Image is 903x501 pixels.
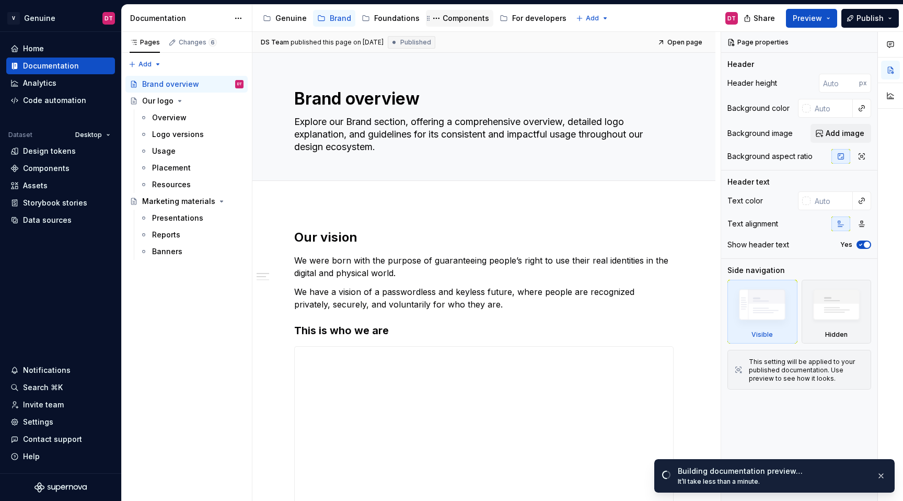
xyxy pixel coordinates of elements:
[727,177,770,187] div: Header text
[152,179,191,190] div: Resources
[259,10,311,27] a: Genuine
[135,160,248,176] a: Placement
[586,14,599,22] span: Add
[275,13,307,24] div: Genuine
[75,131,102,139] span: Desktop
[23,400,64,410] div: Invite team
[23,78,56,88] div: Analytics
[138,60,152,69] span: Add
[152,246,182,257] div: Banners
[6,75,115,92] a: Analytics
[678,466,868,476] div: Building documentation preview…
[374,13,420,24] div: Foundations
[23,215,72,225] div: Data sources
[841,9,899,28] button: Publish
[819,74,859,93] input: Auto
[6,195,115,211] a: Storybook stories
[23,365,71,375] div: Notifications
[292,113,672,155] textarea: Explore our Brand section, offering a comprehensive overview, detailed logo explanation, and guid...
[125,76,248,93] a: Brand overviewDT
[443,13,489,24] div: Components
[135,143,248,160] a: Usage
[34,482,87,493] a: Supernova Logo
[727,280,797,344] div: Visible
[135,109,248,126] a: Overview
[291,38,384,47] div: published this page on [DATE]
[23,95,86,106] div: Code automation
[357,10,424,27] a: Foundations
[152,112,187,123] div: Overview
[6,58,115,74] a: Documentation
[152,213,203,223] div: Presentations
[825,331,848,339] div: Hidden
[727,14,736,22] div: DT
[811,124,871,143] button: Add image
[292,86,672,111] textarea: Brand overview
[8,131,32,139] div: Dataset
[23,198,87,208] div: Storybook stories
[6,414,115,430] a: Settings
[749,358,864,383] div: This setting will be applied to your published documentation. Use preview to see how it looks.
[125,93,248,109] a: Our logo
[654,35,707,50] a: Open page
[125,193,248,210] a: Marketing materials
[152,146,176,156] div: Usage
[152,163,191,173] div: Placement
[678,477,868,486] div: It’ll take less than a minute.
[793,13,822,24] span: Preview
[130,13,229,24] div: Documentation
[573,11,612,26] button: Add
[6,143,115,160] a: Design tokens
[23,382,63,393] div: Search ⌘K
[6,92,115,109] a: Code automation
[6,431,115,448] button: Contact support
[727,240,789,250] div: Show header text
[727,59,754,70] div: Header
[142,196,215,207] div: Marketing materials
[23,180,48,191] div: Assets
[23,146,76,156] div: Design tokens
[135,243,248,260] a: Banners
[6,212,115,229] a: Data sources
[330,13,351,24] div: Brand
[7,12,20,25] div: V
[23,451,40,462] div: Help
[142,96,173,106] div: Our logo
[24,13,55,24] div: Genuine
[426,10,493,27] a: Components
[811,191,853,210] input: Auto
[2,7,119,29] button: VGenuineDT
[105,14,113,22] div: DT
[811,99,853,118] input: Auto
[179,38,217,47] div: Changes
[259,8,571,29] div: Page tree
[6,396,115,413] a: Invite team
[727,103,790,113] div: Background color
[237,79,242,89] div: DT
[727,128,793,139] div: Background image
[786,9,837,28] button: Preview
[209,38,217,47] span: 6
[261,38,289,47] span: DS Team
[125,57,165,72] button: Add
[754,13,775,24] span: Share
[856,13,884,24] span: Publish
[751,331,773,339] div: Visible
[125,76,248,260] div: Page tree
[840,241,852,249] label: Yes
[6,379,115,396] button: Search ⌘K
[23,417,53,427] div: Settings
[6,177,115,194] a: Assets
[23,434,82,445] div: Contact support
[802,280,872,344] div: Hidden
[727,78,777,88] div: Header height
[859,79,867,87] p: px
[142,79,199,89] div: Brand overview
[6,40,115,57] a: Home
[294,229,674,246] h2: Our vision
[6,448,115,465] button: Help
[727,265,785,276] div: Side navigation
[135,210,248,226] a: Presentations
[727,196,763,206] div: Text color
[738,9,782,28] button: Share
